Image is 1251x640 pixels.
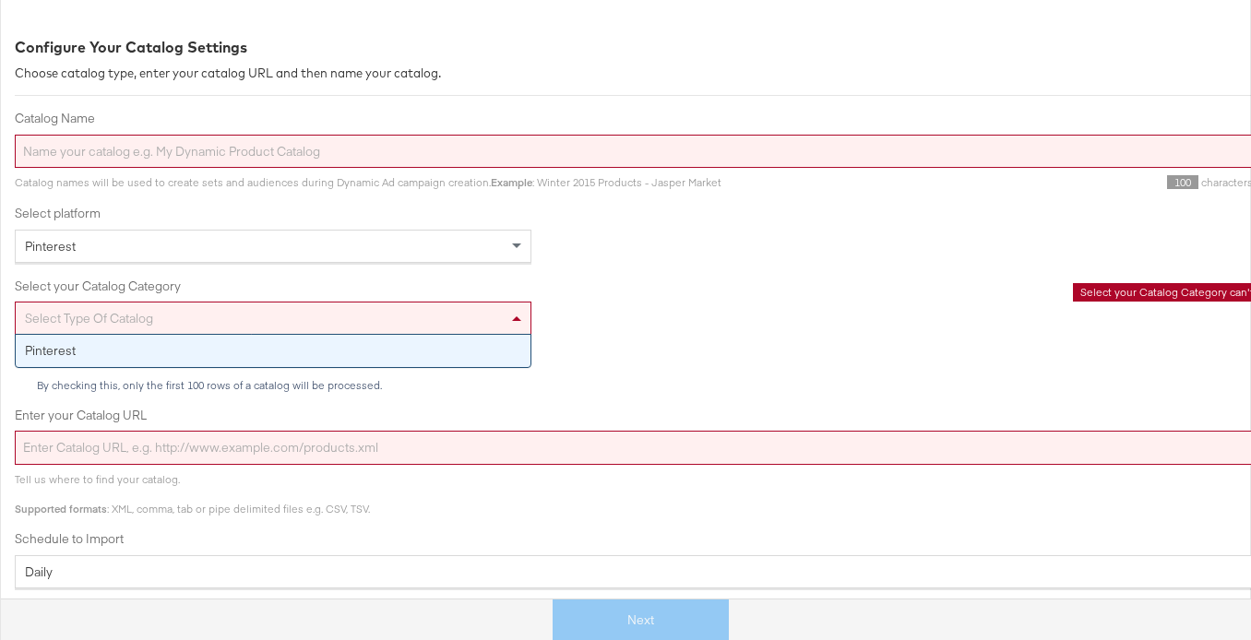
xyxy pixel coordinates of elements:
[25,563,53,580] span: daily
[15,175,721,189] span: Catalog names will be used to create sets and audiences during Dynamic Ad campaign creation. : Wi...
[16,335,530,367] div: Pinterest
[491,175,532,189] strong: Example
[1167,175,1198,189] span: 100
[15,502,107,516] strong: Supported formats
[16,302,530,334] div: Select type of catalog
[25,238,76,255] span: Pinterest
[15,472,370,516] span: Tell us where to find your catalog. : XML, comma, tab or pipe delimited files e.g. CSV, TSV.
